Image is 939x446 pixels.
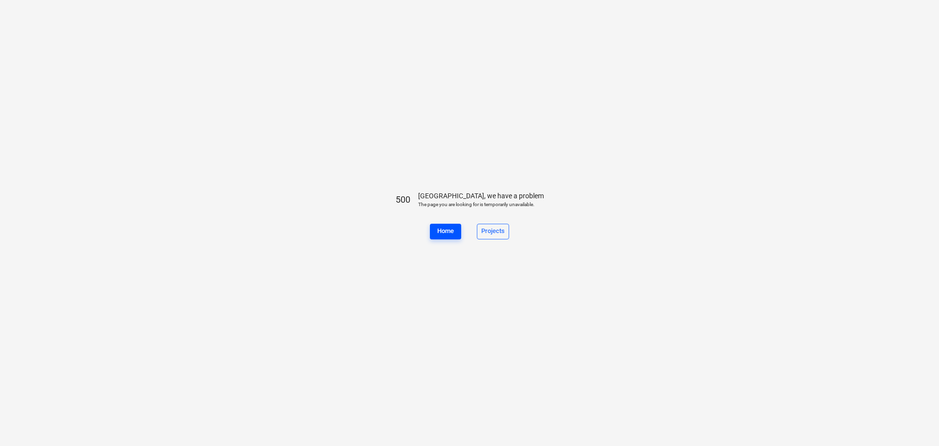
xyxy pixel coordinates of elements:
p: 500 [396,194,410,206]
a: Home [430,224,461,239]
div: Projects [481,226,505,237]
iframe: Chat Widget [890,399,939,446]
a: Projects [477,224,509,239]
p: [GEOGRAPHIC_DATA], we have a problem [418,191,544,201]
div: Home [437,226,454,237]
p: The page you are looking for is temporarily unavailable. [418,201,544,208]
